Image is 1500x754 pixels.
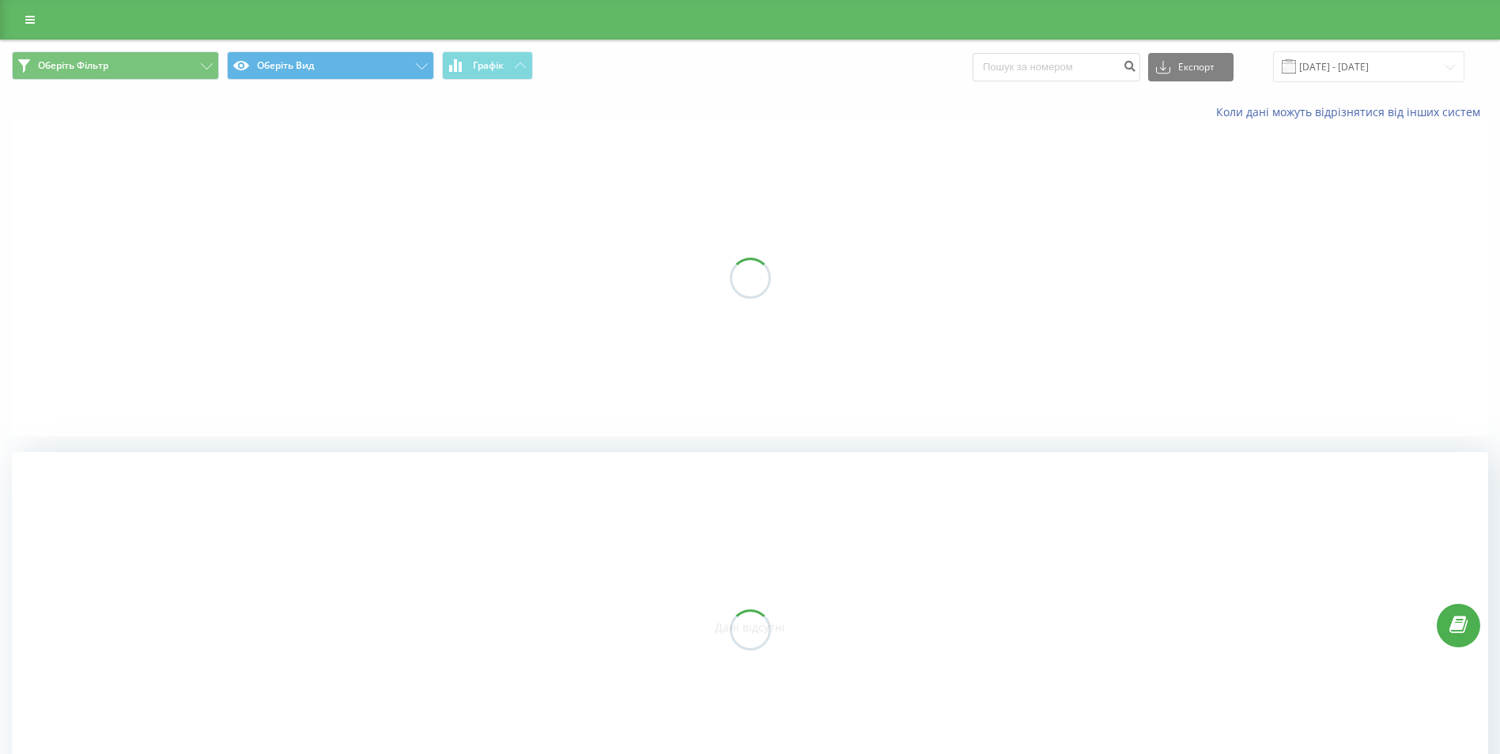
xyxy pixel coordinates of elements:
input: Пошук за номером [973,53,1140,81]
span: Оберіть Фільтр [38,59,108,72]
span: Графік [473,60,504,71]
button: Оберіть Вид [227,51,434,80]
button: Оберіть Фільтр [12,51,219,80]
button: Експорт [1148,53,1234,81]
button: Графік [442,51,533,80]
a: Коли дані можуть відрізнятися вiд інших систем [1216,104,1488,119]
